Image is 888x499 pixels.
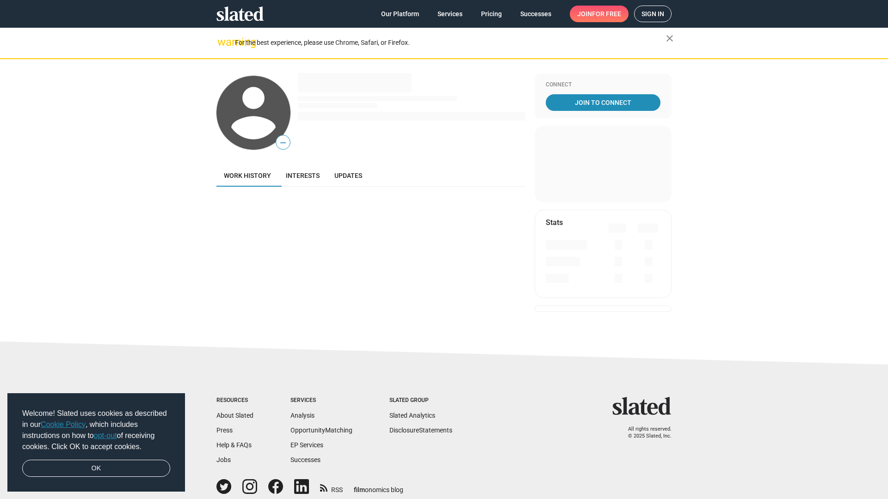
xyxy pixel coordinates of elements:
[327,164,370,187] a: Updates
[618,426,672,439] p: All rights reserved. © 2025 Slated, Inc.
[389,412,435,419] a: Slated Analytics
[389,426,452,434] a: DisclosureStatements
[235,37,666,49] div: For the best experience, please use Chrome, Safari, or Firefox.
[216,426,233,434] a: Press
[570,6,629,22] a: Joinfor free
[286,172,320,179] span: Interests
[641,6,664,22] span: Sign in
[634,6,672,22] a: Sign in
[22,460,170,477] a: dismiss cookie message
[520,6,551,22] span: Successes
[216,441,252,449] a: Help & FAQs
[217,37,228,48] mat-icon: warning
[290,441,323,449] a: EP Services
[577,6,621,22] span: Join
[438,6,462,22] span: Services
[381,6,419,22] span: Our Platform
[546,94,660,111] a: Join To Connect
[216,412,253,419] a: About Slated
[389,397,452,404] div: Slated Group
[513,6,559,22] a: Successes
[290,426,352,434] a: OpportunityMatching
[474,6,509,22] a: Pricing
[354,486,365,493] span: film
[290,412,314,419] a: Analysis
[592,6,621,22] span: for free
[22,408,170,452] span: Welcome! Slated uses cookies as described in our , which includes instructions on how to of recei...
[354,478,403,494] a: filmonomics blog
[290,456,321,463] a: Successes
[374,6,426,22] a: Our Platform
[290,397,352,404] div: Services
[278,164,327,187] a: Interests
[430,6,470,22] a: Services
[481,6,502,22] span: Pricing
[548,94,659,111] span: Join To Connect
[7,393,185,492] div: cookieconsent
[334,172,362,179] span: Updates
[546,218,563,227] mat-card-title: Stats
[216,164,278,187] a: Work history
[546,81,660,89] div: Connect
[320,480,343,494] a: RSS
[664,33,675,44] mat-icon: close
[216,397,253,404] div: Resources
[94,432,117,439] a: opt-out
[41,420,86,428] a: Cookie Policy
[224,172,271,179] span: Work history
[276,137,290,149] span: —
[216,456,231,463] a: Jobs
